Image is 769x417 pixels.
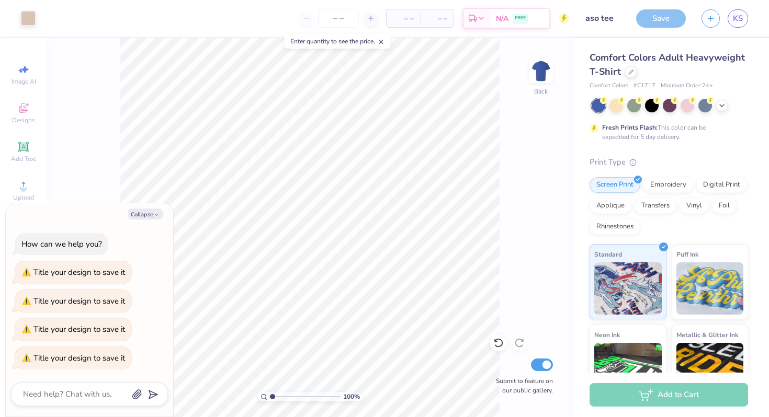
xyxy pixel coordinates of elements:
input: Untitled Design [577,8,628,29]
span: – – [426,13,447,24]
div: Title your design to save it [33,296,125,306]
span: Standard [594,249,622,260]
strong: Fresh Prints Flash: [602,123,658,132]
a: KS [728,9,748,28]
input: – – [318,9,359,28]
img: Puff Ink [676,262,744,315]
span: Comfort Colors Adult Heavyweight T-Shirt [590,51,745,78]
div: Title your design to save it [33,324,125,334]
div: Foil [712,198,737,214]
div: Title your design to save it [33,353,125,363]
div: Screen Print [590,177,640,193]
div: Applique [590,198,631,214]
span: Metallic & Glitter Ink [676,329,738,340]
span: Add Text [11,155,36,163]
div: Print Type [590,156,748,168]
span: Neon Ink [594,329,620,340]
div: Transfers [635,198,676,214]
img: Back [530,61,551,82]
label: Submit to feature on our public gallery. [490,376,553,395]
span: Puff Ink [676,249,698,260]
div: How can we help you? [21,239,102,249]
div: Vinyl [680,198,709,214]
span: N/A [496,13,508,24]
img: Metallic & Glitter Ink [676,343,744,395]
span: Minimum Order: 24 + [661,82,713,90]
div: Title your design to save it [33,267,125,277]
div: Enter quantity to see the price. [285,34,391,49]
img: Neon Ink [594,343,662,395]
div: Embroidery [643,177,693,193]
span: – – [393,13,414,24]
span: # C1717 [634,82,655,90]
span: 100 % [343,392,360,401]
span: Comfort Colors [590,82,628,90]
div: Back [534,87,548,96]
span: Upload [13,193,34,202]
span: FREE [515,15,526,22]
button: Collapse [128,209,163,219]
span: Designs [12,116,35,124]
div: Digital Print [696,177,747,193]
span: Image AI [12,77,36,86]
div: Rhinestones [590,219,640,235]
div: This color can be expedited for 5 day delivery. [602,123,731,142]
img: Standard [594,262,662,315]
span: KS [733,13,743,25]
